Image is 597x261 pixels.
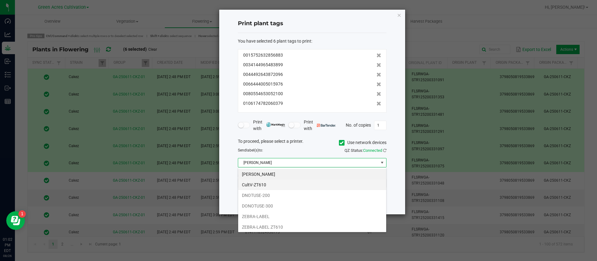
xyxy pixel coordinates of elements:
[243,52,283,58] span: 0015752632856883
[238,169,386,179] li: [PERSON_NAME]
[238,179,386,190] li: CultV-ZT610
[238,211,386,222] li: ZEBRA-LABEL
[6,211,25,230] iframe: Resource center
[243,100,283,107] span: 0106174782060379
[246,148,259,152] span: label(s)
[243,81,283,87] span: 0066444005015976
[238,158,378,167] span: [PERSON_NAME]
[243,62,283,68] span: 0034144965483899
[238,190,386,201] li: DNOTUSE-200
[243,91,283,97] span: 0080554653052100
[233,138,391,147] div: To proceed, please select a printer.
[238,20,386,28] h4: Print plant tags
[346,122,371,127] span: No. of copies
[266,122,285,127] img: mark_magic_cybra.png
[243,71,283,78] span: 0044492643872096
[238,222,386,232] li: ZEBRA-LABEL ZT610
[238,38,386,44] div: :
[253,119,285,132] span: Print with
[345,148,386,153] span: QZ Status:
[238,148,263,152] span: Send to:
[339,139,386,146] label: Use network devices
[238,39,311,44] span: You have selected 6 plant tags to print
[233,172,391,179] div: Select a label template.
[304,119,336,132] span: Print with
[18,210,26,218] iframe: Resource center unread badge
[363,148,382,153] span: Connected
[238,201,386,211] li: DONOTUSE-300
[317,124,336,127] img: bartender.png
